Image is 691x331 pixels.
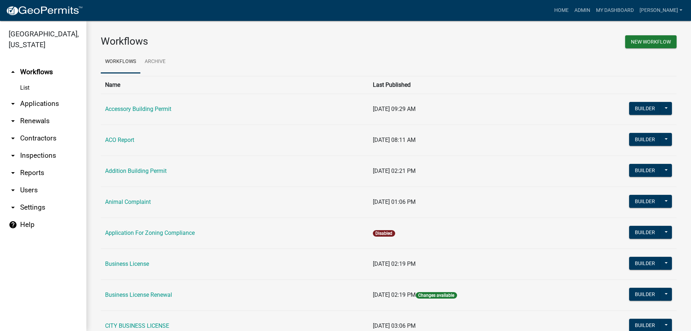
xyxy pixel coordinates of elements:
[629,164,661,177] button: Builder
[9,220,17,229] i: help
[373,322,416,329] span: [DATE] 03:06 PM
[373,137,416,143] span: [DATE] 08:11 AM
[637,4,685,17] a: [PERSON_NAME]
[9,68,17,76] i: arrow_drop_up
[105,260,149,267] a: Business License
[416,292,457,299] span: Changes available
[101,50,140,73] a: Workflows
[140,50,170,73] a: Archive
[551,4,572,17] a: Home
[105,167,167,174] a: Addition Building Permit
[629,226,661,239] button: Builder
[9,186,17,194] i: arrow_drop_down
[629,102,661,115] button: Builder
[9,134,17,143] i: arrow_drop_down
[572,4,593,17] a: Admin
[629,195,661,208] button: Builder
[9,117,17,125] i: arrow_drop_down
[105,291,172,298] a: Business License Renewal
[629,133,661,146] button: Builder
[101,76,369,94] th: Name
[629,288,661,301] button: Builder
[105,137,134,143] a: ACO Report
[593,4,637,17] a: My Dashboard
[105,229,195,236] a: Application For Zoning Compliance
[373,167,416,174] span: [DATE] 02:21 PM
[369,76,565,94] th: Last Published
[105,106,171,112] a: Accessory Building Permit
[373,260,416,267] span: [DATE] 02:19 PM
[9,99,17,108] i: arrow_drop_down
[625,35,677,48] button: New Workflow
[9,203,17,212] i: arrow_drop_down
[373,291,416,298] span: [DATE] 02:19 PM
[373,198,416,205] span: [DATE] 01:06 PM
[9,151,17,160] i: arrow_drop_down
[101,35,383,48] h3: Workflows
[105,322,169,329] a: CITY BUSINESS LICENSE
[9,169,17,177] i: arrow_drop_down
[629,257,661,270] button: Builder
[373,106,416,112] span: [DATE] 09:29 AM
[105,198,151,205] a: Animal Complaint
[373,230,395,237] span: Disabled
